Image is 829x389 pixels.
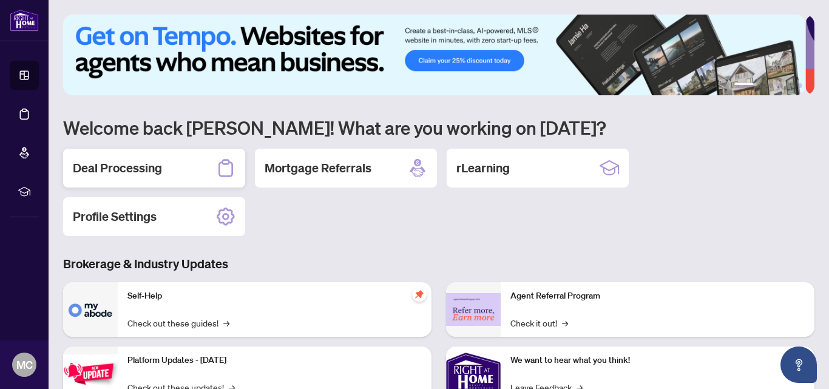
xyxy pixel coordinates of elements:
[456,160,510,177] h2: rLearning
[510,354,805,367] p: We want to hear what you think!
[63,15,805,95] img: Slide 0
[63,116,814,139] h1: Welcome back [PERSON_NAME]! What are you working on [DATE]?
[265,160,371,177] h2: Mortgage Referrals
[73,160,162,177] h2: Deal Processing
[16,356,33,373] span: MC
[797,83,802,88] button: 6
[780,347,817,383] button: Open asap
[510,316,568,330] a: Check it out!→
[734,83,754,88] button: 1
[223,316,229,330] span: →
[778,83,783,88] button: 4
[510,289,805,303] p: Agent Referral Program
[446,293,501,326] img: Agent Referral Program
[768,83,773,88] button: 3
[127,354,422,367] p: Platform Updates - [DATE]
[63,282,118,337] img: Self-Help
[127,289,422,303] p: Self-Help
[127,316,229,330] a: Check out these guides!→
[63,255,814,272] h3: Brokerage & Industry Updates
[10,9,39,32] img: logo
[412,287,427,302] span: pushpin
[73,208,157,225] h2: Profile Settings
[788,83,793,88] button: 5
[759,83,763,88] button: 2
[562,316,568,330] span: →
